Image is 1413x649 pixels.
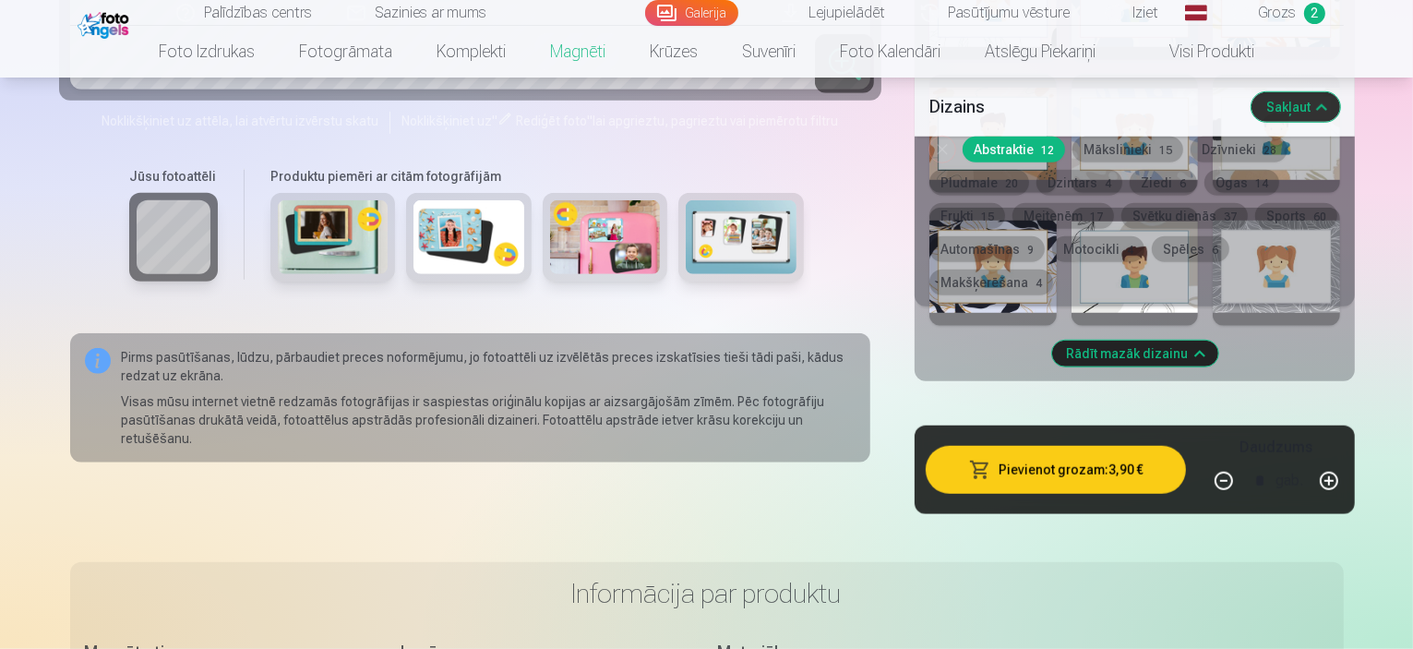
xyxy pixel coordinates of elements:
h6: Produktu piemēri ar citām fotogrāfijām [263,167,811,186]
span: 60 [1313,210,1326,223]
button: Pievienot grozam:3,90 € [926,446,1186,494]
span: 12 [1041,144,1054,157]
span: 20 [1005,177,1018,190]
span: 4 [1127,244,1133,257]
button: Spēles6 [1152,236,1229,262]
h3: Informācija par produktu [85,577,1329,610]
h6: Jūsu fotoattēli [129,167,218,186]
h5: Daudzums [1239,437,1312,459]
button: Motocikli4 [1052,236,1144,262]
img: /fa1 [78,7,134,39]
h5: Dizains [929,94,1237,120]
button: Pludmale20 [929,170,1029,196]
button: Dzīvnieki28 [1191,137,1287,162]
a: Foto kalendāri [818,26,963,78]
span: 15 [1159,144,1172,157]
span: 4 [1105,177,1111,190]
a: Suvenīri [720,26,818,78]
button: Sports60 [1255,203,1337,229]
button: Svētku dienās37 [1121,203,1248,229]
span: 9 [1027,244,1034,257]
button: Rādīt mazāk dizainu [1052,341,1218,367]
a: Krūzes [628,26,720,78]
span: 17 [1090,210,1103,223]
button: Dzintars4 [1036,170,1122,196]
span: 28 [1263,144,1276,157]
p: Visas mūsu internet vietnē redzamās fotogrāfijas ir saspiestas oriģinālu kopijas ar aizsargājošām... [122,392,856,448]
button: Sakļaut [1251,92,1340,122]
span: " [587,114,593,128]
span: 6 [1212,244,1218,257]
span: " [492,114,497,128]
button: Ziedi6 [1130,170,1197,196]
button: Makšķerēšana4 [929,270,1053,295]
button: Meitenēm17 [1012,203,1114,229]
span: 4 [1036,277,1042,290]
button: Abstraktie12 [963,137,1065,162]
span: 6 [1179,177,1186,190]
a: Visi produkti [1118,26,1276,78]
button: Ogas14 [1204,170,1279,196]
button: Mākslinieki15 [1072,137,1183,162]
a: Komplekti [414,26,528,78]
span: Grozs [1259,2,1297,24]
span: Noklikšķiniet uz [401,114,492,128]
span: 15 [981,210,994,223]
span: lai apgrieztu, pagrieztu vai piemērotu filtru [593,114,838,128]
button: Frukti15 [929,203,1005,229]
span: 2 [1304,3,1325,24]
span: 37 [1224,210,1237,223]
a: Foto izdrukas [137,26,277,78]
a: Magnēti [528,26,628,78]
p: Pirms pasūtīšanas, lūdzu, pārbaudiet preces noformējumu, jo fotoattēli uz izvēlētās preces izskat... [122,348,856,385]
span: Noklikšķiniet uz attēla, lai atvērtu izvērstu skatu [102,112,378,130]
button: Automašīnas9 [929,236,1045,262]
div: gab. [1275,459,1303,503]
span: 14 [1255,177,1268,190]
a: Atslēgu piekariņi [963,26,1118,78]
a: Fotogrāmata [277,26,414,78]
span: Rediģēt foto [516,114,587,128]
